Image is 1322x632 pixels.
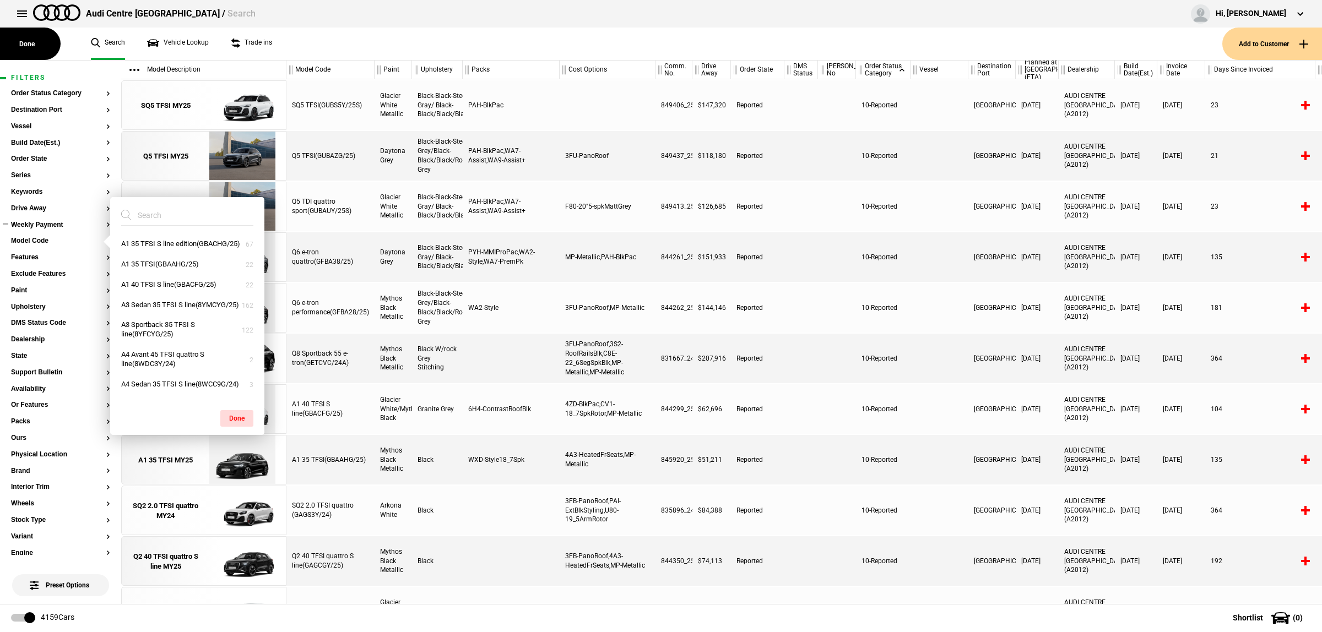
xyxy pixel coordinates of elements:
[968,232,1016,282] div: [GEOGRAPHIC_DATA]
[692,435,731,484] div: $51,211
[11,139,110,147] button: Build Date(Est.)
[204,435,280,485] img: Audi_GBAAHG_25_KR_0E0E_4A3_WXD_PX2_CV1_(Nadin:_4A3_C42_CV1_PX2_WXD)_ext.png
[11,221,110,238] section: Weekly Payment
[1157,435,1205,484] div: [DATE]
[463,182,560,231] div: PAH-BlkPac,WA7-Assist,WA9-Assist+
[560,131,655,181] div: 3FU-PanoRoof
[1016,435,1059,484] div: [DATE]
[1016,232,1059,282] div: [DATE]
[1157,80,1205,130] div: [DATE]
[127,132,204,181] a: Q5 TFSI MY25
[1059,182,1115,231] div: AUDI CENTRE [GEOGRAPHIC_DATA] (A2012)
[655,384,692,434] div: 844299_25
[220,410,253,427] button: Done
[375,182,412,231] div: Glacier White Metallic
[1115,61,1157,79] div: Build Date(Est.)
[856,80,911,130] div: 10-Reported
[1059,536,1115,586] div: AUDI CENTRE [GEOGRAPHIC_DATA] (A2012)
[692,334,731,383] div: $207,916
[11,188,110,196] button: Keywords
[11,418,110,426] button: Packs
[1115,486,1157,535] div: [DATE]
[1016,80,1059,130] div: [DATE]
[11,155,110,172] section: Order State
[110,395,264,424] button: A4 Sedan 45 TFSI quattro S line(8WCC3Y/24)
[655,283,692,333] div: 844262_25
[655,80,692,130] div: 849406_25
[11,221,110,229] button: Weekly Payment
[1205,536,1315,586] div: 192
[286,232,375,282] div: Q6 e-tron quattro(GFBA38/25)
[731,435,784,484] div: Reported
[110,315,264,345] button: A3 Sportback 35 TFSI S line(8YFCYG/25)
[856,486,911,535] div: 10-Reported
[1205,61,1315,79] div: Days Since Invoiced
[11,106,110,114] button: Destination Port
[286,182,375,231] div: Q5 TDI quattro sport(GUBAUY/25S)
[1016,536,1059,586] div: [DATE]
[110,234,264,254] button: A1 35 TFSI S line edition(GBACHG/25)
[968,80,1016,130] div: [GEOGRAPHIC_DATA]
[11,401,110,409] button: Or Features
[11,533,110,549] section: Variant
[968,435,1016,484] div: [GEOGRAPHIC_DATA]
[375,486,412,535] div: Arkona White
[1205,334,1315,383] div: 364
[127,81,204,130] a: SQ5 TFSI MY25
[1233,614,1263,622] span: Shortlist
[412,536,463,586] div: Black
[11,155,110,163] button: Order State
[11,237,110,254] section: Model Code
[147,28,209,60] a: Vehicle Lookup
[11,287,110,303] section: Paint
[286,384,375,434] div: A1 40 TFSI S line(GBACFG/25)
[32,568,89,589] span: Preset Options
[1059,61,1114,79] div: Dealership
[127,182,204,232] a: Q5 TDI quattro sport MY25
[655,232,692,282] div: 844261_25
[11,319,110,336] section: DMS Status Code
[11,385,110,402] section: Availability
[127,552,204,571] div: Q2 40 TFSI quattro S line MY25
[11,500,110,508] button: Wheels
[655,486,692,535] div: 835896_24
[286,435,375,484] div: A1 35 TFSI(GBAAHG/25)
[1115,283,1157,333] div: [DATE]
[463,80,560,130] div: PAH-BlkPac
[731,131,784,181] div: Reported
[856,384,911,434] div: 10-Reported
[231,28,272,60] a: Trade ins
[375,131,412,181] div: Daytona Grey
[11,270,110,278] button: Exclude Features
[11,74,110,81] h1: Filters
[1205,384,1315,434] div: 104
[11,188,110,205] section: Keywords
[1016,182,1059,231] div: [DATE]
[11,369,110,385] section: Support Bulletin
[655,536,692,586] div: 844350_25
[121,61,286,79] div: Model Description
[968,182,1016,231] div: [GEOGRAPHIC_DATA]
[731,232,784,282] div: Reported
[412,80,463,130] div: Black-Black-Steel Gray/ Black-Black/Black/Black
[1059,131,1115,181] div: AUDI CENTRE [GEOGRAPHIC_DATA] (A2012)
[731,536,784,586] div: Reported
[11,352,110,360] button: State
[412,283,463,333] div: Black-Black-Steel Grey/Black-Black/Black/Rock Grey
[560,232,655,282] div: MP-Metallic,PAH-BlkPac
[1059,486,1115,535] div: AUDI CENTRE [GEOGRAPHIC_DATA] (A2012)
[127,435,204,485] a: A1 35 TFSI MY25
[1115,536,1157,586] div: [DATE]
[1115,131,1157,181] div: [DATE]
[11,172,110,179] button: Series
[412,435,463,484] div: Black
[1157,283,1205,333] div: [DATE]
[141,101,191,111] div: SQ5 TFSI MY25
[143,151,188,161] div: Q5 TFSI MY25
[11,172,110,188] section: Series
[1157,182,1205,231] div: [DATE]
[11,401,110,418] section: Or Features
[968,536,1016,586] div: [GEOGRAPHIC_DATA]
[11,549,110,557] button: Engine
[286,283,375,333] div: Q6 e-tron performance(GFBA28/25)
